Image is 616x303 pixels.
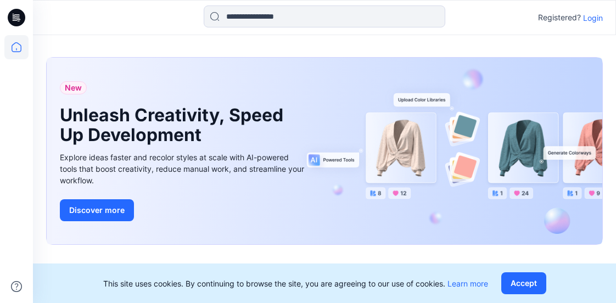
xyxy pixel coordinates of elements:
[65,81,82,94] span: New
[60,151,307,186] div: Explore ideas faster and recolor styles at scale with AI-powered tools that boost creativity, red...
[583,12,603,24] p: Login
[60,105,290,145] h1: Unleash Creativity, Speed Up Development
[103,278,488,289] p: This site uses cookies. By continuing to browse the site, you are agreeing to our use of cookies.
[447,279,488,288] a: Learn more
[60,199,307,221] a: Discover more
[538,11,581,24] p: Registered?
[501,272,546,294] button: Accept
[60,199,134,221] button: Discover more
